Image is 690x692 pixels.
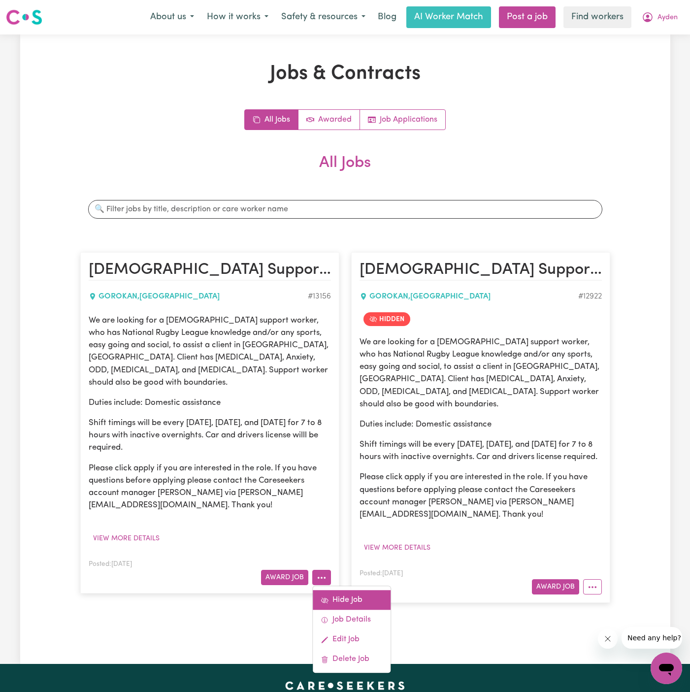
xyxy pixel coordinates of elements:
p: Shift timings will be every [DATE], [DATE], and [DATE] for 7 to 8 hours with inactive overnights.... [360,438,602,463]
span: Ayden [657,12,678,23]
h1: Jobs & Contracts [80,62,610,86]
h2: Male Support Worker Needed In Gorokan, NSW [89,261,331,280]
a: Careseekers home page [285,682,405,690]
span: Posted: [DATE] [89,561,132,567]
a: All jobs [245,110,298,130]
button: Safety & resources [275,7,372,28]
a: Hide Job [313,591,391,610]
h2: All Jobs [80,154,610,188]
a: Delete Job [313,650,391,669]
input: 🔍 Filter jobs by title, description or care worker name [88,200,602,219]
img: Careseekers logo [6,8,42,26]
button: My Account [635,7,684,28]
p: We are looking for a [DEMOGRAPHIC_DATA] support worker, who has National Rugby League knowledge a... [360,336,602,410]
a: Active jobs [298,110,360,130]
a: Post a job [499,6,556,28]
p: Please click apply if you are interested in the role. If you have questions before applying pleas... [89,462,331,512]
p: Please click apply if you are interested in the role. If you have questions before applying pleas... [360,471,602,521]
button: More options [312,570,331,585]
button: About us [144,7,200,28]
a: Job applications [360,110,445,130]
span: Job is hidden [363,312,410,326]
button: View more details [89,531,164,546]
a: AI Worker Match [406,6,491,28]
p: Duties include: Domestic assistance [360,418,602,430]
h2: Male Support Worker Needed In Gorokan, NSW [360,261,602,280]
a: Edit Job [313,630,391,650]
button: Award Job [261,570,308,585]
iframe: Button to launch messaging window [651,653,682,684]
p: Shift timings will be every [DATE], [DATE], and [DATE] for 7 to 8 hours with inactive overnights.... [89,417,331,454]
div: Job ID #13156 [308,291,331,302]
button: How it works [200,7,275,28]
span: Posted: [DATE] [360,570,403,577]
a: Careseekers logo [6,6,42,29]
a: Job Details [313,610,391,630]
button: View more details [360,540,435,556]
p: Duties include: Domestic assistance [89,396,331,409]
a: Find workers [563,6,631,28]
div: Job ID #12922 [578,291,602,302]
a: Blog [372,6,402,28]
div: GOROKAN , [GEOGRAPHIC_DATA] [360,291,578,302]
p: We are looking for a [DEMOGRAPHIC_DATA] support worker, who has National Rugby League knowledge a... [89,314,331,389]
button: Award Job [532,579,579,594]
iframe: Close message [598,629,618,649]
button: More options [583,579,602,594]
div: More options [312,586,391,674]
div: GOROKAN , [GEOGRAPHIC_DATA] [89,291,308,302]
iframe: Message from company [622,627,682,649]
